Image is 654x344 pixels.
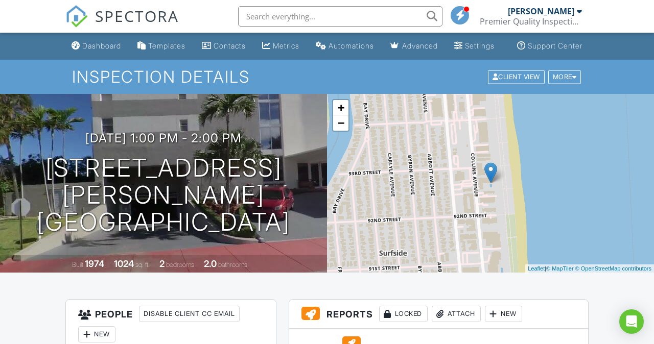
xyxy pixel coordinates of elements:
[546,265,574,272] a: © MapTiler
[238,6,442,27] input: Search everything...
[312,37,378,56] a: Automations (Basic)
[258,37,303,56] a: Metrics
[450,37,499,56] a: Settings
[139,306,240,322] div: Disable Client CC Email
[329,41,374,50] div: Automations
[114,258,134,269] div: 1024
[513,37,587,56] a: Support Center
[465,41,495,50] div: Settings
[214,41,246,50] div: Contacts
[508,6,574,16] div: [PERSON_NAME]
[65,14,179,35] a: SPECTORA
[289,300,588,329] h3: Reports
[67,37,125,56] a: Dashboard
[85,131,242,145] h3: [DATE] 1:00 pm - 2:00 pm
[72,68,582,86] h1: Inspection Details
[78,326,115,342] div: New
[619,309,644,334] div: Open Intercom Messenger
[333,115,348,131] a: Zoom out
[218,261,247,268] span: bathrooms
[85,258,104,269] div: 1974
[133,37,190,56] a: Templates
[487,72,547,80] a: Client View
[166,261,194,268] span: bedrooms
[488,70,545,84] div: Client View
[198,37,250,56] a: Contacts
[333,100,348,115] a: Zoom in
[159,258,165,269] div: 2
[204,258,217,269] div: 2.0
[548,70,581,84] div: More
[82,41,121,50] div: Dashboard
[432,306,481,322] div: Attach
[16,155,311,235] h1: [STREET_ADDRESS][PERSON_NAME] [GEOGRAPHIC_DATA]
[65,5,88,28] img: The Best Home Inspection Software - Spectora
[95,5,179,27] span: SPECTORA
[379,306,428,322] div: Locked
[273,41,299,50] div: Metrics
[528,265,545,272] a: Leaflet
[480,16,582,27] div: Premier Quality Inspections
[386,37,442,56] a: Advanced
[148,41,185,50] div: Templates
[525,264,654,273] div: |
[135,261,150,268] span: sq. ft.
[485,306,522,322] div: New
[72,261,83,268] span: Built
[402,41,438,50] div: Advanced
[528,41,582,50] div: Support Center
[575,265,651,272] a: © OpenStreetMap contributors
